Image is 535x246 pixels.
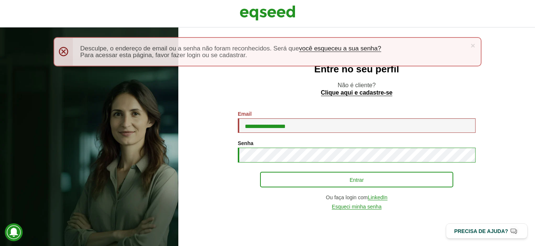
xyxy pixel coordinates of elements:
[240,4,295,22] img: EqSeed Logo
[332,204,382,210] a: Esqueci minha senha
[299,45,381,52] a: você esqueceu a sua senha?
[193,64,520,75] h2: Entre no seu perfil
[238,111,252,117] label: Email
[238,195,476,200] div: Ou faça login com
[238,141,253,146] label: Senha
[471,42,475,49] a: ×
[80,45,466,52] li: Desculpe, o endereço de email ou a senha não foram reconhecidos. Será que
[321,90,393,96] a: Clique aqui e cadastre-se
[260,172,453,187] button: Entrar
[80,52,466,58] li: Para acessar esta página, favor fazer login ou se cadastrar.
[368,195,388,200] a: LinkedIn
[193,82,520,96] p: Não é cliente?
